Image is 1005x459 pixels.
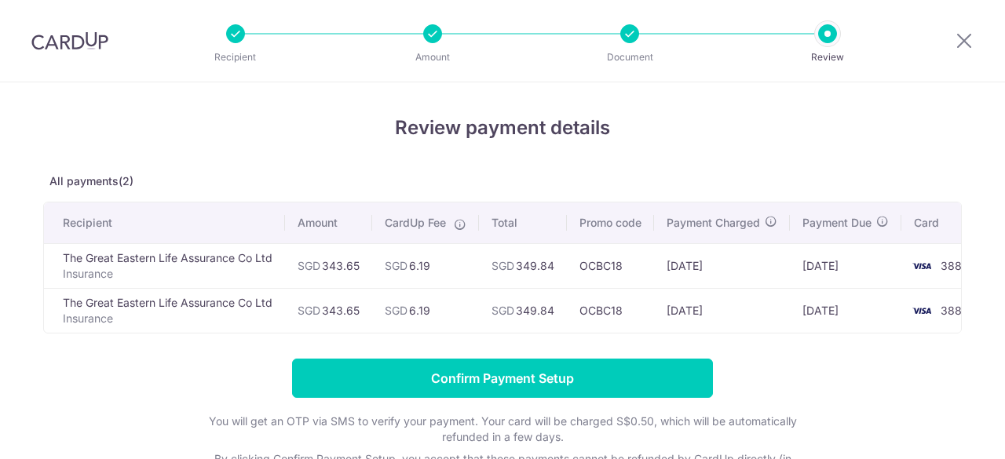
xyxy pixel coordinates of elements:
[44,243,285,288] td: The Great Eastern Life Assurance Co Ltd
[667,215,760,231] span: Payment Charged
[654,288,790,333] td: [DATE]
[906,257,937,275] img: <span class="translation_missing" title="translation missing: en.account_steps.new_confirm_form.b...
[654,243,790,288] td: [DATE]
[298,259,320,272] span: SGD
[790,288,901,333] td: [DATE]
[492,259,514,272] span: SGD
[567,243,654,288] td: OCBC18
[901,202,988,243] th: Card
[904,412,989,451] iframe: Opens a widget where you can find more information
[941,259,969,272] span: 3880
[298,304,320,317] span: SGD
[43,173,962,189] p: All payments(2)
[790,243,901,288] td: [DATE]
[43,114,962,142] h4: Review payment details
[292,359,713,398] input: Confirm Payment Setup
[802,215,872,231] span: Payment Due
[188,413,817,445] p: You will get an OTP via SMS to verify your payment. Your card will be charged S$0.50, which will ...
[285,288,372,333] td: 343.65
[63,311,272,326] p: Insurance
[31,31,108,50] img: CardUp
[941,304,969,317] span: 3880
[567,202,654,243] th: Promo code
[177,49,294,65] p: Recipient
[44,202,285,243] th: Recipient
[567,288,654,333] td: OCBC18
[769,49,886,65] p: Review
[479,288,567,333] td: 349.84
[479,243,567,288] td: 349.84
[479,202,567,243] th: Total
[372,243,479,288] td: 6.19
[285,243,372,288] td: 343.65
[906,301,937,320] img: <span class="translation_missing" title="translation missing: en.account_steps.new_confirm_form.b...
[44,288,285,333] td: The Great Eastern Life Assurance Co Ltd
[63,266,272,282] p: Insurance
[372,288,479,333] td: 6.19
[492,304,514,317] span: SGD
[385,215,446,231] span: CardUp Fee
[375,49,491,65] p: Amount
[385,259,407,272] span: SGD
[385,304,407,317] span: SGD
[572,49,688,65] p: Document
[285,202,372,243] th: Amount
